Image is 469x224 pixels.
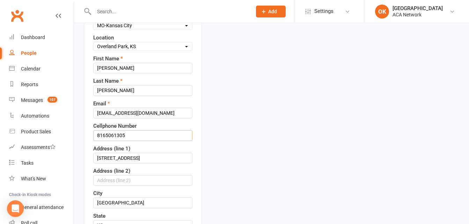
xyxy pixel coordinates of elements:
[393,5,443,12] div: [GEOGRAPHIC_DATA]
[256,6,286,17] button: Add
[9,200,74,215] a: General attendance kiosk mode
[93,99,110,108] label: Email
[93,108,192,118] input: Email
[21,113,49,119] div: Automations
[7,200,24,217] div: Open Intercom Messenger
[393,12,443,18] div: ACA Network
[93,122,137,130] label: Cellphone Number
[268,9,277,14] span: Add
[93,197,192,208] input: City
[93,130,192,141] input: Cellphone Number
[21,97,43,103] div: Messages
[93,77,123,85] label: Last Name
[9,92,74,108] a: Messages 107
[93,167,130,175] label: Address (line 2)
[21,144,56,150] div: Assessments
[9,61,74,77] a: Calendar
[93,153,192,163] input: Address (line 1)
[9,155,74,171] a: Tasks
[21,129,51,134] div: Product Sales
[93,54,123,63] label: First Name
[21,35,45,40] div: Dashboard
[21,50,37,56] div: People
[375,5,389,18] div: OK
[93,33,114,42] label: Location
[8,7,26,24] a: Clubworx
[92,7,247,16] input: Search...
[47,97,57,103] span: 107
[9,124,74,140] a: Product Sales
[21,82,38,87] div: Reports
[93,189,102,197] label: City
[9,77,74,92] a: Reports
[21,176,46,181] div: What's New
[9,30,74,45] a: Dashboard
[314,3,334,19] span: Settings
[21,204,64,210] div: General attendance
[93,175,192,186] input: Address (line 2)
[93,63,192,73] input: First Name
[9,140,74,155] a: Assessments
[93,85,192,96] input: Last Name
[93,212,105,220] label: State
[9,45,74,61] a: People
[9,171,74,187] a: What's New
[9,108,74,124] a: Automations
[93,144,130,153] label: Address (line 1)
[21,160,34,166] div: Tasks
[21,66,41,72] div: Calendar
